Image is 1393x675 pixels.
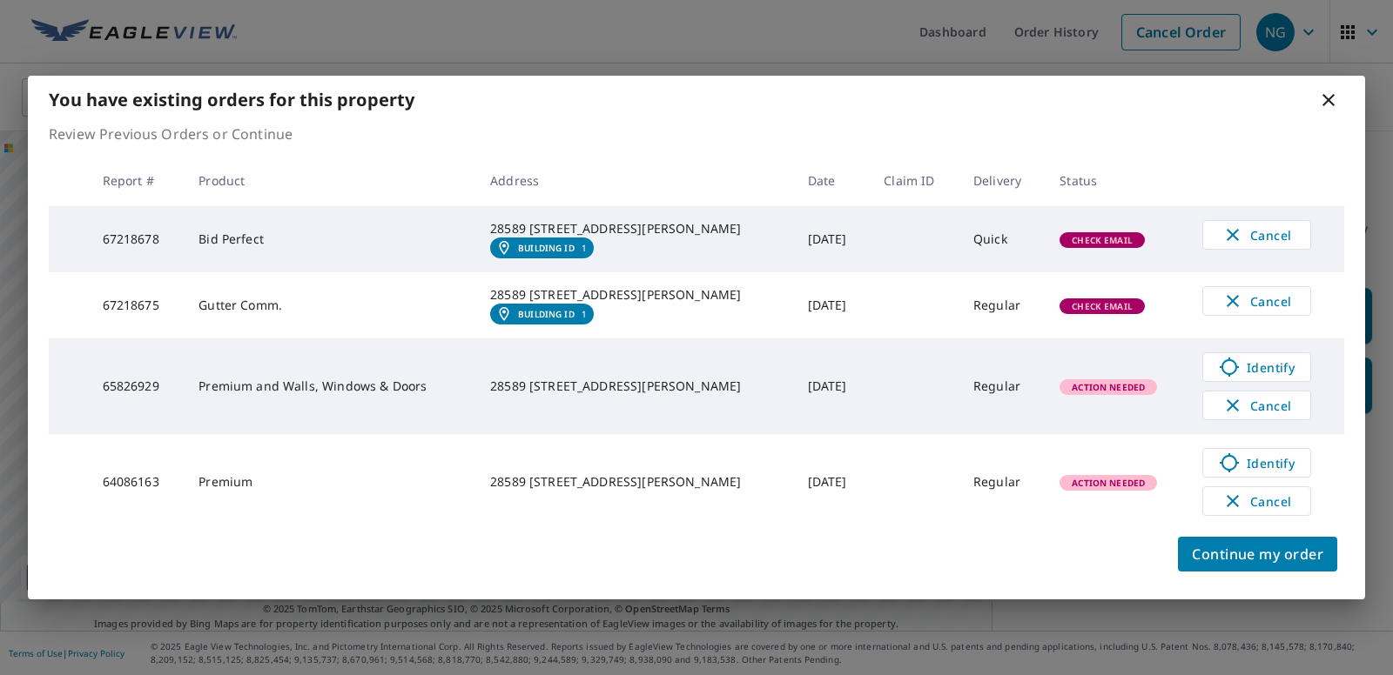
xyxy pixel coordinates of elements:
span: Cancel [1221,491,1293,511]
td: [DATE] [794,272,871,338]
th: Report # [89,155,185,206]
button: Cancel [1202,486,1311,516]
td: [DATE] [794,434,871,530]
span: Check Email [1061,300,1143,312]
td: Gutter Comm. [185,272,476,338]
span: Continue my order [1192,542,1323,566]
td: Regular [959,272,1046,338]
th: Claim ID [870,155,959,206]
p: Review Previous Orders or Continue [49,124,1344,144]
span: Cancel [1221,395,1293,416]
em: Building ID [518,309,575,319]
div: 28589 [STREET_ADDRESS][PERSON_NAME] [490,473,780,491]
a: Identify [1202,448,1311,478]
td: Bid Perfect [185,206,476,272]
td: 65826929 [89,338,185,434]
em: Building ID [518,243,575,253]
a: Identify [1202,352,1311,382]
button: Cancel [1202,391,1311,420]
th: Date [794,155,871,206]
td: [DATE] [794,206,871,272]
b: You have existing orders for this property [49,88,414,111]
button: Cancel [1202,286,1311,316]
td: 67218678 [89,206,185,272]
td: 67218675 [89,272,185,338]
th: Product [185,155,476,206]
div: 28589 [STREET_ADDRESS][PERSON_NAME] [490,286,780,304]
td: Regular [959,434,1046,530]
div: 28589 [STREET_ADDRESS][PERSON_NAME] [490,220,780,237]
span: Identify [1214,452,1300,473]
span: Check Email [1061,234,1143,246]
span: Identify [1214,357,1300,378]
a: Building ID1 [490,237,594,258]
td: 64086163 [89,434,185,530]
td: Quick [959,206,1046,272]
a: Building ID1 [490,304,594,324]
td: Premium and Walls, Windows & Doors [185,338,476,434]
td: Regular [959,338,1046,434]
th: Delivery [959,155,1046,206]
span: Action Needed [1061,381,1155,393]
th: Address [476,155,794,206]
div: 28589 [STREET_ADDRESS][PERSON_NAME] [490,378,780,395]
td: Premium [185,434,476,530]
span: Cancel [1221,224,1293,245]
td: [DATE] [794,338,871,434]
button: Cancel [1202,220,1311,250]
button: Continue my order [1178,537,1337,571]
th: Status [1046,155,1188,206]
span: Cancel [1221,291,1293,311]
span: Action Needed [1061,477,1155,489]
